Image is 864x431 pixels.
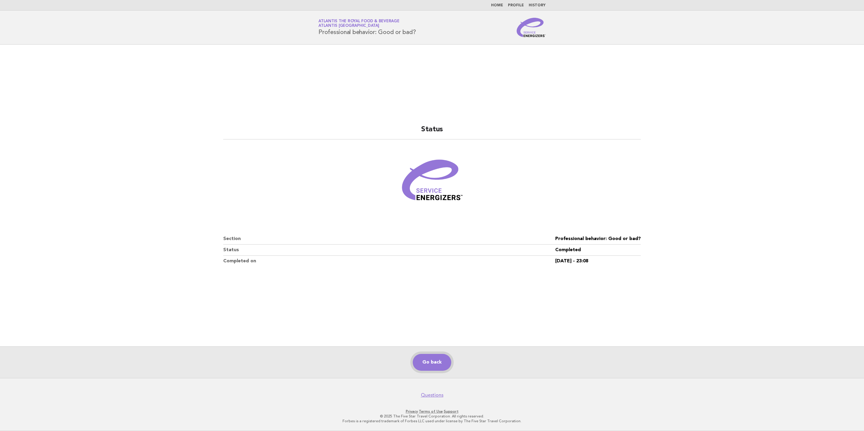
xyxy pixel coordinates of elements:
[396,147,468,219] img: Verified
[413,354,451,371] a: Go back
[517,18,546,37] img: Service Energizers
[508,4,524,7] a: Profile
[421,392,443,398] a: Questions
[223,125,641,139] h2: Status
[318,19,399,28] a: Atlantis the Royal Food & BeverageAtlantis [GEOGRAPHIC_DATA]
[248,419,616,423] p: Forbes is a registered trademark of Forbes LLC used under license by The Five Star Travel Corpora...
[318,20,416,35] h1: Professional behavior: Good or bad?
[223,256,555,267] dt: Completed on
[318,24,379,28] span: Atlantis [GEOGRAPHIC_DATA]
[406,409,418,414] a: Privacy
[555,233,641,245] dd: Professional behavior: Good or bad?
[223,245,555,256] dt: Status
[444,409,459,414] a: Support
[419,409,443,414] a: Terms of Use
[223,233,555,245] dt: Section
[555,245,641,256] dd: Completed
[491,4,503,7] a: Home
[248,414,616,419] p: © 2025 The Five Star Travel Corporation. All rights reserved.
[529,4,546,7] a: History
[248,409,616,414] p: · ·
[555,256,641,267] dd: [DATE] - 23:08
